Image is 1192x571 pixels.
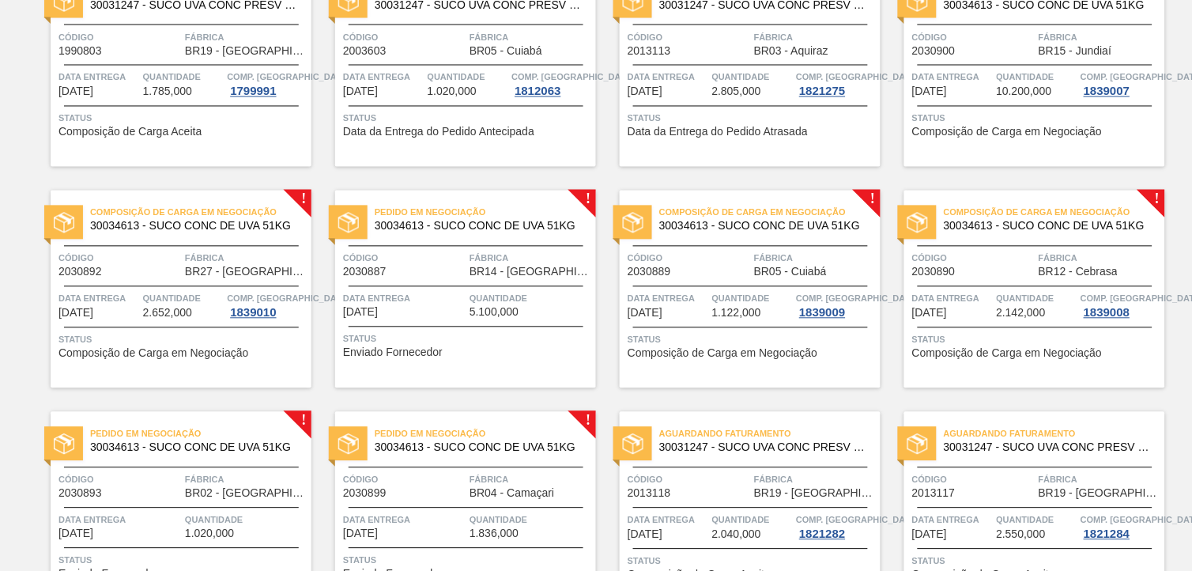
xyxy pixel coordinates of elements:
span: Data entrega [912,70,993,85]
span: BR19 - Nova Rio [754,488,877,500]
span: 5.100,000 [470,307,519,319]
span: 2.652,000 [143,308,192,320]
span: 2030893 [58,488,102,500]
span: Fábrica [185,472,307,488]
span: Fábrica [470,472,592,488]
span: Quantidade [143,291,224,307]
a: Comp. [GEOGRAPHIC_DATA]1821284 [1081,512,1161,541]
div: 1799991 [227,85,279,98]
span: BR19 - Nova Rio [1039,488,1161,500]
span: BR19 - Nova Rio [185,45,307,57]
span: Enviado Fornecedor [343,347,443,359]
span: Fábrica [754,29,877,45]
span: Fábrica [185,251,307,267]
img: status [623,213,643,233]
span: BR27 - Nova Minas [185,267,307,278]
span: Código [628,472,750,488]
span: Status [912,111,1161,127]
span: Composição de Carga em Negociação [659,205,881,221]
span: Quantidade [185,512,307,528]
a: Comp. [GEOGRAPHIC_DATA]1839010 [227,291,307,320]
span: 30034613 - SUCO CONC DE UVA 51KG [90,442,299,454]
span: Fábrica [470,29,592,45]
span: 29/09/2025 [343,307,378,319]
span: 2013113 [628,45,671,57]
span: 2003603 [343,45,387,57]
span: 2.550,000 [997,529,1046,541]
span: BR12 - Cebrasa [1039,267,1118,278]
span: Código [58,251,181,267]
span: Pedido em Negociação [375,205,596,221]
span: 29/09/2025 [58,308,93,320]
span: 30/09/2025 [628,308,662,320]
a: Comp. [GEOGRAPHIC_DATA]1821282 [796,512,877,541]
span: 17/09/2025 [343,86,378,98]
span: 2030899 [343,488,387,500]
span: Comp. Carga [796,70,919,85]
div: 1839009 [796,307,848,320]
span: 10.200,000 [997,86,1052,98]
span: Código [628,251,750,267]
span: Código [912,251,1035,267]
span: Código [343,472,466,488]
span: BR05 - Cuiabá [470,45,542,57]
div: 1821275 [796,85,848,98]
span: BR04 - Camaçari [470,488,554,500]
div: 1839010 [227,307,279,320]
span: Fábrica [470,251,592,267]
span: Fábrica [1039,472,1161,488]
span: Status [343,111,592,127]
span: Data entrega [343,291,466,307]
span: Quantidade [997,512,1077,528]
span: Quantidade [470,291,592,307]
a: !statusComposição de Carga em Negociação30034613 - SUCO CONC DE UVA 51KGCódigo2030892FábricaBR27 ... [27,191,311,388]
span: Código [912,29,1035,45]
div: 1839008 [1081,307,1133,320]
img: status [907,213,928,233]
span: Data entrega [343,70,424,85]
img: status [907,434,928,455]
span: Status [58,111,307,127]
span: Status [912,332,1161,348]
span: 2.142,000 [997,308,1046,320]
span: 30034613 - SUCO CONC DE UVA 51KG [944,221,1152,233]
span: BR02 - Sergipe [185,488,307,500]
span: 1.122,000 [712,308,761,320]
span: Quantidade [470,512,592,528]
span: Fábrica [754,251,877,267]
span: 1990803 [58,45,102,57]
span: Status [628,332,877,348]
div: 1812063 [511,85,564,98]
span: Data da Entrega do Pedido Atrasada [628,127,808,138]
span: 1.836,000 [470,528,519,540]
span: Pedido em Negociação [90,426,311,442]
span: Status [628,554,877,569]
span: Composição de Carga Aceita [58,127,202,138]
span: Data entrega [343,512,466,528]
span: 2030889 [628,267,671,278]
span: Código [343,29,466,45]
span: BR05 - Cuiabá [754,267,827,278]
img: status [338,213,359,233]
span: Quantidade [712,291,793,307]
span: BR15 - Jundiaí [1039,45,1112,57]
span: 30034613 - SUCO CONC DE UVA 51KG [90,221,299,233]
span: Data entrega [58,512,181,528]
span: Data da Entrega do Pedido Antecipada [343,127,534,138]
img: status [54,213,74,233]
span: Fábrica [185,29,307,45]
span: Quantidade [712,70,793,85]
span: Data entrega [912,291,993,307]
span: Composição de Carga em Negociação [912,348,1102,360]
span: 2013118 [628,488,671,500]
span: Quantidade [428,70,508,85]
span: 30034613 - SUCO CONC DE UVA 51KG [375,442,583,454]
a: Comp. [GEOGRAPHIC_DATA]1812063 [511,70,592,98]
span: 09/10/2025 [628,529,662,541]
span: 1.020,000 [428,86,477,98]
span: Composição de Carga em Negociação [944,205,1165,221]
span: BR03 - Aquiraz [754,45,828,57]
span: 30/09/2025 [912,308,947,320]
span: 2030900 [912,45,956,57]
div: 1839007 [1081,85,1133,98]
